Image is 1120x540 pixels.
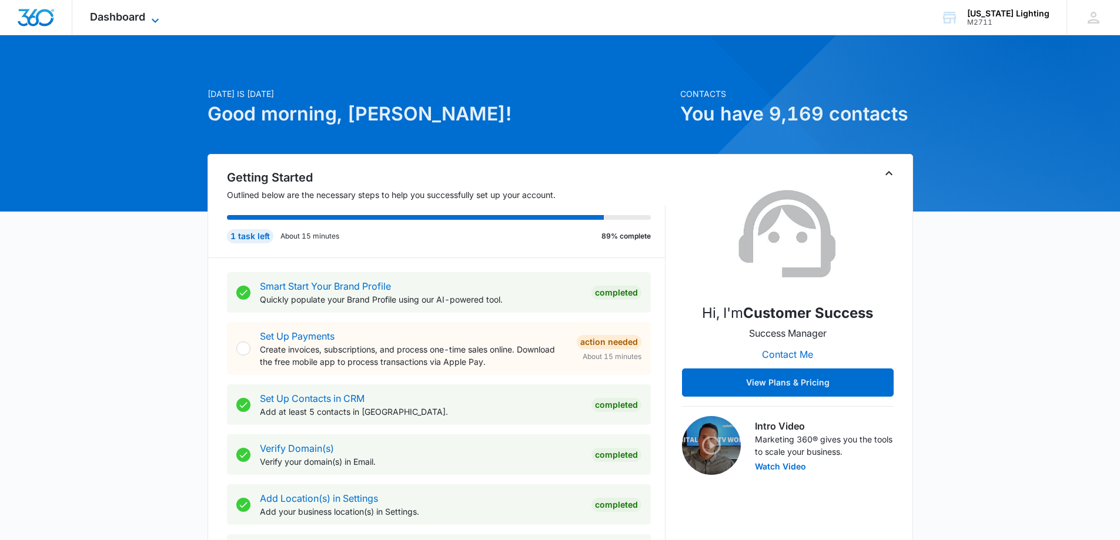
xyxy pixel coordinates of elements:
p: Success Manager [749,326,827,340]
h2: Getting Started [227,169,666,186]
p: Hi, I'm [702,303,873,324]
button: Toggle Collapse [882,166,896,180]
p: Marketing 360® gives you the tools to scale your business. [755,433,894,458]
div: 1 task left [227,229,273,243]
span: About 15 minutes [583,351,641,362]
p: Create invoices, subscriptions, and process one-time sales online. Download the free mobile app t... [260,343,567,368]
div: Completed [591,398,641,412]
div: Completed [591,286,641,300]
h1: You have 9,169 contacts [680,100,913,128]
p: [DATE] is [DATE] [208,88,673,100]
div: Completed [591,448,641,462]
div: Action Needed [577,335,641,349]
strong: Customer Success [743,304,873,321]
a: Set Up Contacts in CRM [260,393,365,404]
button: Watch Video [755,462,806,471]
p: About 15 minutes [280,231,339,242]
a: Add Location(s) in Settings [260,492,378,504]
a: Verify Domain(s) [260,442,334,454]
a: Set Up Payments [260,330,335,342]
button: Contact Me [750,340,825,368]
img: Intro Video [682,416,741,475]
p: Add your business location(s) in Settings. [260,505,582,518]
p: Contacts [680,88,913,100]
img: Customer Success [729,176,847,293]
p: 89% complete [601,231,651,242]
p: Outlined below are the necessary steps to help you successfully set up your account. [227,189,666,201]
h1: Good morning, [PERSON_NAME]! [208,100,673,128]
div: account id [967,18,1049,26]
p: Add at least 5 contacts in [GEOGRAPHIC_DATA]. [260,405,582,418]
h3: Intro Video [755,419,894,433]
button: View Plans & Pricing [682,368,894,397]
p: Verify your domain(s) in Email. [260,455,582,468]
div: Completed [591,498,641,512]
a: Smart Start Your Brand Profile [260,280,391,292]
span: Dashboard [90,11,145,23]
div: account name [967,9,1049,18]
p: Quickly populate your Brand Profile using our AI-powered tool. [260,293,582,306]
